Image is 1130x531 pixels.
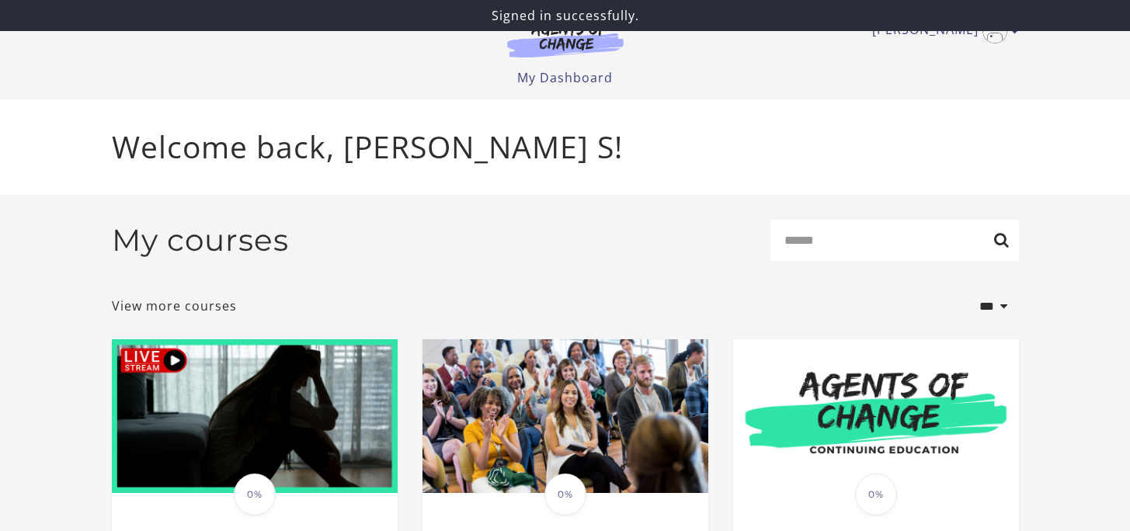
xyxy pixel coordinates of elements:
span: 0% [234,474,276,515]
a: Toggle menu [872,19,1011,43]
a: View more courses [112,297,237,315]
a: My Dashboard [517,69,613,86]
p: Welcome back, [PERSON_NAME] S! [112,124,1019,170]
p: Signed in successfully. [6,6,1124,25]
h2: My courses [112,222,289,259]
span: 0% [855,474,897,515]
img: Agents of Change Logo [491,22,640,57]
span: 0% [544,474,586,515]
